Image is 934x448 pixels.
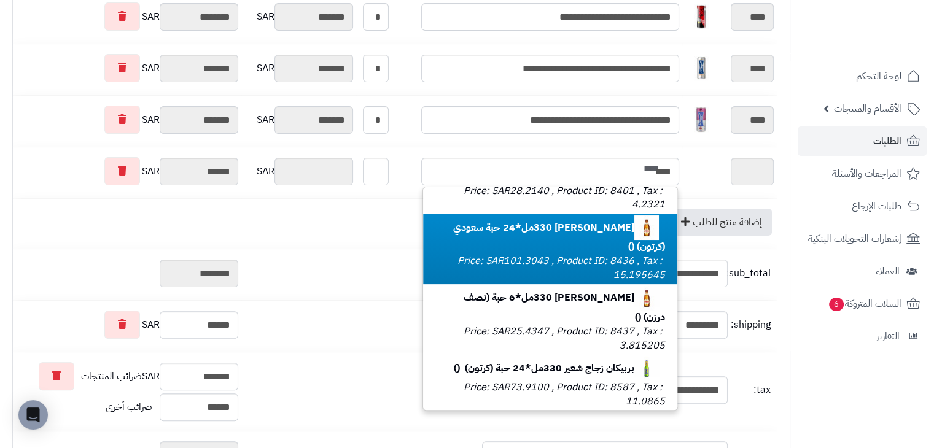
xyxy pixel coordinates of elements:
[689,4,714,29] img: 1747743563-71AeUbLq7SL._AC_SL1500-40x40.jpg
[634,286,659,311] img: 1747727417-90c0d877-8358-4682-89fa-0117a071-40x40.jpg
[689,56,714,80] img: 1747825999-Screenshot%202025-05-21%20141256-40x40.jpg
[81,369,142,384] span: ضرائب المنتجات
[798,159,927,188] a: المراجعات والأسئلة
[16,311,238,339] div: SAR
[464,290,665,325] b: [PERSON_NAME] 330مل*6 حبة (نصف درزن) ()
[454,361,665,376] b: بربيكان زجاج شعير 330مل*24 حبة (كرتون) ()
[106,400,152,414] span: ضرائب أخرى
[453,220,665,255] b: [PERSON_NAME] 330مل*24 حبة سعودي (كرتون) ()
[832,165,901,182] span: المراجعات والأسئلة
[856,68,901,85] span: لوحة التحكم
[798,224,927,253] a: إشعارات التحويلات البنكية
[798,257,927,286] a: العملاء
[852,198,901,215] span: طلبات الإرجاع
[244,106,353,134] div: SAR
[668,209,772,236] a: إضافة منتج للطلب
[731,318,771,332] span: shipping:
[244,158,353,185] div: SAR
[798,289,927,319] a: السلات المتروكة6
[873,133,901,150] span: الطلبات
[464,324,665,353] small: Price: SAR25.4347 , Product ID: 8437 , Tax : 3.815205
[16,106,238,134] div: SAR
[876,328,900,345] span: التقارير
[18,400,48,430] div: Open Intercom Messenger
[457,253,665,282] small: Price: SAR101.3043 , Product ID: 8436 , Tax : 15.195645
[829,298,844,311] span: 6
[464,183,665,212] small: Price: SAR28.2140 , Product ID: 8401 , Tax : 4.2321
[634,356,659,380] img: 1747825414-09639c44-4e00-4d3f-9eca-aeeee033-40x40.jpg
[876,263,900,280] span: العملاء
[828,295,901,312] span: السلات المتروكة
[16,54,238,82] div: SAR
[834,100,901,117] span: الأقسام والمنتجات
[689,107,714,132] img: 1747826414-61V-OTj5P4L._AC_SL1400-40x40.jpg
[16,157,238,185] div: SAR
[244,3,353,31] div: SAR
[16,2,238,31] div: SAR
[464,380,665,409] small: Price: SAR73.9100 , Product ID: 8587 , Tax : 11.0865
[798,61,927,91] a: لوحة التحكم
[798,126,927,156] a: الطلبات
[798,191,927,221] a: طلبات الإرجاع
[808,230,901,247] span: إشعارات التحويلات البنكية
[731,266,771,280] span: sub_total:
[244,55,353,82] div: SAR
[634,215,659,240] img: 1747727413-90c0d877-8358-4682-89fa-0117a071-40x40.jpg
[798,322,927,351] a: التقارير
[16,362,238,390] div: SAR
[731,383,771,397] span: tax:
